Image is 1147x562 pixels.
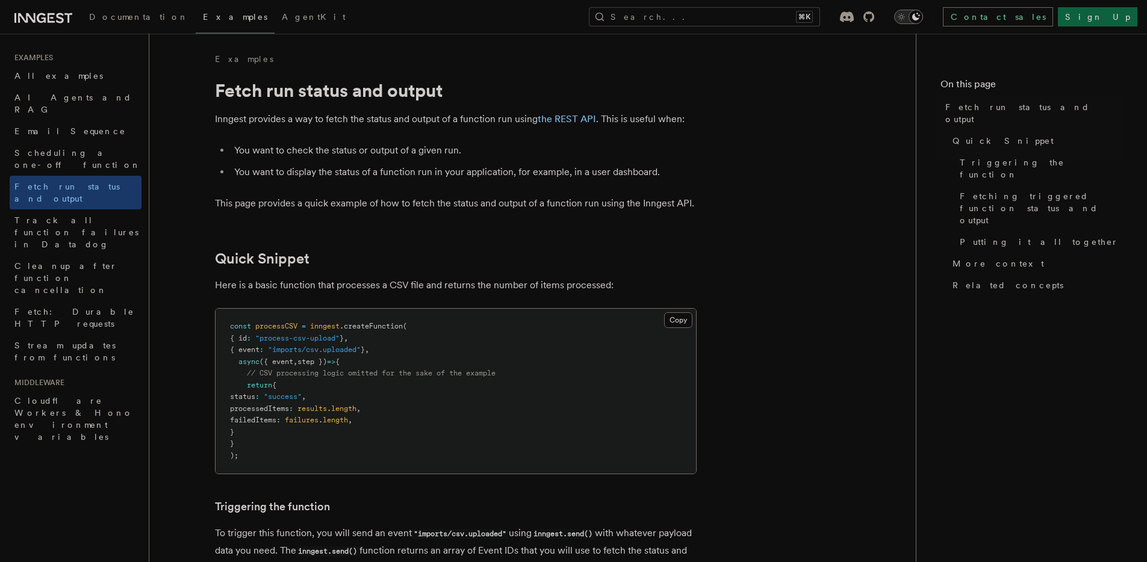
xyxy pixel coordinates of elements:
a: Related concepts [948,274,1123,296]
span: "imports/csv.uploaded" [268,345,361,354]
a: Triggering the function [215,498,330,515]
span: : [289,404,293,413]
span: { [272,381,276,389]
span: , [344,334,348,342]
span: Fetch run status and output [14,182,120,203]
p: Inngest provides a way to fetch the status and output of a function run using . This is useful when: [215,111,697,128]
span: status [230,392,255,401]
a: Track all function failures in Datadog [10,209,141,255]
a: Fetch run status and output [940,96,1123,130]
span: Email Sequence [14,126,126,136]
span: : [260,345,264,354]
span: processCSV [255,322,297,330]
span: return [247,381,272,389]
a: Putting it all together [955,231,1123,253]
span: Putting it all together [960,236,1119,248]
code: inngest.send() [296,546,359,557]
span: . [327,404,331,413]
h4: On this page [940,77,1123,96]
p: This page provides a quick example of how to fetch the status and output of a function run using ... [215,195,697,212]
span: => [327,357,335,366]
a: Quick Snippet [948,130,1123,152]
span: , [365,345,369,354]
span: : [255,392,260,401]
span: } [340,334,344,342]
a: Triggering the function [955,152,1123,185]
code: "imports/csv.uploaded" [412,529,509,539]
span: failures [285,416,319,424]
span: ({ event [260,357,293,366]
h1: Fetch run status and output [215,79,697,101]
span: Fetch: Durable HTTP requests [14,307,134,329]
button: Toggle dark mode [894,10,923,24]
a: AI Agents and RAG [10,87,141,120]
span: Middleware [10,378,64,388]
a: Sign Up [1058,7,1137,26]
span: Documentation [89,12,188,22]
span: Triggering the function [960,156,1123,181]
span: failedItems [230,416,276,424]
span: All examples [14,71,103,81]
kbd: ⌘K [796,11,813,23]
span: AgentKit [282,12,346,22]
span: } [230,439,234,448]
span: Quick Snippet [953,135,1054,147]
a: Scheduling a one-off function [10,142,141,176]
span: Cloudflare Workers & Hono environment variables [14,396,133,442]
span: ); [230,451,238,460]
span: Track all function failures in Datadog [14,215,138,249]
span: .createFunction [340,322,403,330]
li: You want to display the status of a function run in your application, for example, in a user dash... [231,164,697,181]
p: Here is a basic function that processes a CSV file and returns the number of items processed: [215,277,697,294]
button: Search...⌘K [589,7,820,26]
span: Related concepts [953,279,1063,291]
span: async [238,357,260,366]
a: More context [948,253,1123,274]
a: Cloudflare Workers & Hono environment variables [10,390,141,448]
span: "success" [264,392,302,401]
span: , [302,392,306,401]
span: Fetching triggered function status and output [960,190,1123,226]
a: Documentation [82,4,196,32]
a: Fetching triggered function status and output [955,185,1123,231]
span: , [348,416,352,424]
a: the REST API [538,113,596,125]
span: Cleanup after function cancellation [14,261,117,295]
span: { [335,357,340,366]
span: step }) [297,357,327,366]
span: processedItems [230,404,289,413]
span: = [302,322,306,330]
span: { id [230,334,247,342]
a: Cleanup after function cancellation [10,255,141,301]
span: const [230,322,251,330]
span: Stream updates from functions [14,341,116,362]
li: You want to check the status or output of a given run. [231,142,697,159]
span: , [356,404,361,413]
button: Copy [664,312,692,328]
span: : [247,334,251,342]
a: All examples [10,65,141,87]
span: . [319,416,323,424]
span: More context [953,258,1044,270]
a: Examples [215,53,273,65]
span: length [323,416,348,424]
span: // CSV processing logic omitted for the sake of the example [247,369,496,377]
span: : [276,416,281,424]
span: Examples [203,12,267,22]
a: Fetch run status and output [10,176,141,209]
span: Fetch run status and output [945,101,1123,125]
a: Email Sequence [10,120,141,142]
a: AgentKit [275,4,353,32]
span: { event [230,345,260,354]
a: Fetch: Durable HTTP requests [10,301,141,335]
span: results [297,404,327,413]
span: } [361,345,365,354]
span: Examples [10,53,53,63]
span: , [293,357,297,366]
a: Examples [196,4,275,34]
span: inngest [310,322,340,330]
code: inngest.send() [532,529,595,539]
span: length [331,404,356,413]
a: Stream updates from functions [10,335,141,368]
span: Scheduling a one-off function [14,148,141,170]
